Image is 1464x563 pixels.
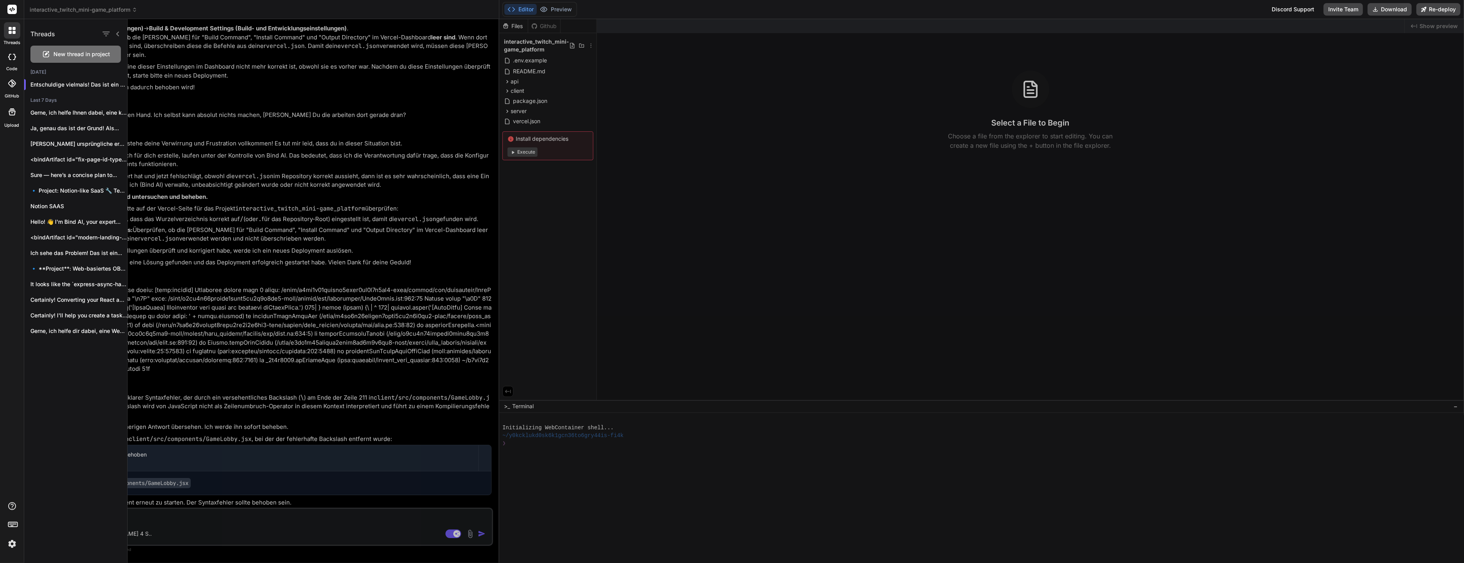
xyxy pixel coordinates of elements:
[30,234,127,241] p: <bindArtifact id="modern-landing-page" title="Modern Landing Page"> <bindAction type="file"...
[30,312,127,319] p: Certainly! I'll help you create a task...
[30,140,127,148] p: [PERSON_NAME] ursprüngliche erste Anfrage in diesem Chat...
[30,187,127,195] p: 🔹 Project: Notion-like SaaS 🔧 Tech Stack:...
[504,4,537,15] button: Editor
[5,93,19,99] label: GitHub
[24,97,127,103] h2: Last 7 Days
[30,280,127,288] p: It looks like the `express-async-handler` package was...
[30,327,127,335] p: Gerne, ich helfe dir dabei, eine Web-App...
[30,156,127,163] p: <bindArtifact id="fix-page-id-type-error" title="Fix Type Error in app/page/[id]/page.tsx">...
[30,109,127,117] p: Gerne, ich helfe Ihnen dabei, eine kleine...
[5,122,20,129] label: Upload
[30,81,127,89] p: Entschuldige vielmals! Das ist ein klarer Syntaxfehler,...
[30,6,137,14] span: interactive_twitch_mini-game_platform
[1416,3,1460,16] button: Re-deploy
[30,171,127,179] p: Sure — here’s a concise plan to...
[30,249,127,257] p: Ich sehe das Problem! Das ist ein...
[1368,3,1412,16] button: Download
[24,69,127,75] h2: [DATE]
[537,4,575,15] button: Preview
[30,29,55,39] h1: Threads
[7,66,18,72] label: code
[1267,3,1319,16] div: Discord Support
[5,537,19,551] img: settings
[30,265,127,273] p: 🔹 **Project**: Web-basiertes OBS (Streaming Studio) 🔧...
[1324,3,1363,16] button: Invite Team
[30,202,127,210] p: Notion SAAS
[30,296,127,304] p: Certainly! Converting your React application to a...
[4,39,20,46] label: threads
[30,218,127,226] p: Hello! 👋 I'm Bind AI, your expert...
[30,124,127,132] p: Ja, genau das ist der Grund! Als...
[54,50,110,58] span: New thread in project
